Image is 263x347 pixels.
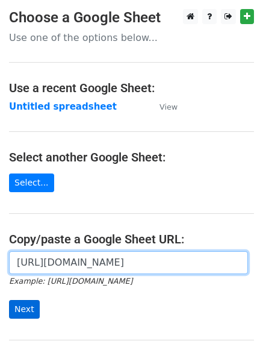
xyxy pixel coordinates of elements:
a: View [147,101,178,112]
h3: Choose a Google Sheet [9,9,254,27]
input: Paste your Google Sheet URL here [9,251,248,274]
iframe: Chat Widget [203,289,263,347]
p: Use one of the options below... [9,31,254,44]
h4: Use a recent Google Sheet: [9,81,254,95]
a: Select... [9,173,54,192]
small: View [159,102,178,111]
h4: Copy/paste a Google Sheet URL: [9,232,254,246]
small: Example: [URL][DOMAIN_NAME] [9,277,132,286]
input: Next [9,300,40,319]
h4: Select another Google Sheet: [9,150,254,164]
a: Untitled spreadsheet [9,101,117,112]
